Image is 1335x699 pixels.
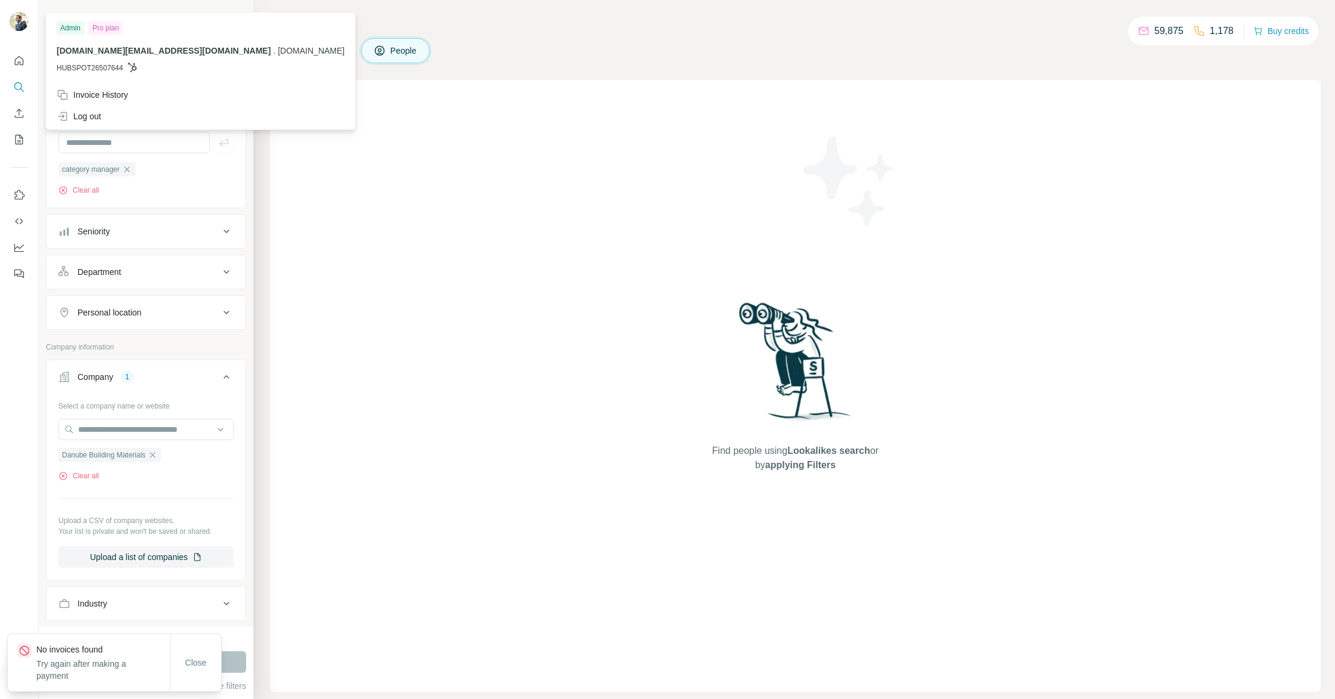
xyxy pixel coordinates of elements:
button: My lists [10,129,29,150]
button: Clear all [58,471,99,481]
button: Quick start [10,50,29,72]
span: Close [185,657,207,669]
p: No invoices found [36,644,170,655]
div: New search [46,11,83,21]
img: Avatar [10,12,29,31]
div: Seniority [77,225,110,237]
button: Seniority [46,217,246,246]
button: Department [46,258,246,286]
div: Department [77,266,121,278]
div: Invoice History [57,89,128,101]
p: Your list is private and won't be saved or shared. [58,526,234,537]
button: Use Surfe on LinkedIn [10,184,29,206]
div: Industry [77,598,107,610]
span: People [390,45,418,57]
button: Company1 [46,363,246,396]
div: Pro plan [89,21,123,35]
p: Company information [46,342,246,352]
p: 1,178 [1210,24,1234,38]
p: Upload a CSV of company websites. [58,515,234,526]
div: Company [77,371,113,383]
p: 59,875 [1154,24,1184,38]
span: Find people using or by [700,444,890,472]
button: Feedback [10,263,29,284]
span: Danube Building Materials [62,450,145,460]
p: Try again after making a payment [36,658,170,682]
button: Buy credits [1253,23,1309,39]
button: Clear all [58,185,99,196]
span: [DOMAIN_NAME] [278,46,344,55]
img: Surfe Illustration - Stars [796,128,903,235]
span: . [273,46,275,55]
button: Close [177,652,215,673]
span: Lookalikes search [787,446,870,456]
button: Dashboard [10,237,29,258]
button: Hide [207,7,253,25]
div: Personal location [77,307,141,318]
span: HUBSPOT26507644 [57,63,123,73]
button: Enrich CSV [10,103,29,124]
button: Personal location [46,298,246,327]
span: applying Filters [765,460,836,470]
div: Admin [57,21,84,35]
h4: Search [270,14,1321,31]
span: category manager [62,164,120,175]
span: [DOMAIN_NAME][EMAIL_ADDRESS][DOMAIN_NAME] [57,46,271,55]
img: Surfe Illustration - Woman searching with binoculars [734,299,858,432]
button: Industry [46,589,246,618]
div: 1 [120,372,134,382]
button: Use Surfe API [10,211,29,232]
div: Log out [57,110,101,122]
div: Select a company name or website [58,396,234,412]
button: Upload a list of companies [58,546,234,568]
button: Search [10,76,29,98]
